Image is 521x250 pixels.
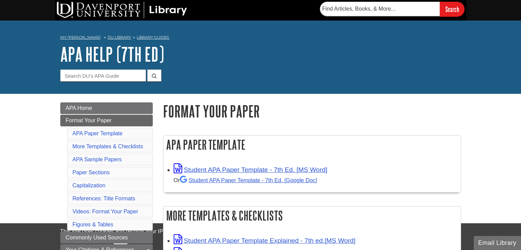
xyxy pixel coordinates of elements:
input: Search [440,2,464,16]
a: Link opens in new window [174,237,356,244]
span: APA Home [66,105,92,111]
button: Email Library [474,236,521,250]
a: APA Sample Papers [73,157,122,162]
a: Link opens in new window [174,166,327,173]
a: Library Guides [137,35,169,40]
img: DU Library [57,2,187,18]
input: Search DU's APA Guide [60,70,146,82]
h2: More Templates & Checklists [163,207,461,225]
a: APA Paper Template [73,130,123,136]
a: More Templates & Checklists [73,143,143,149]
a: Student APA Paper Template - 7th Ed. [Google Doc] [180,177,317,183]
a: My [PERSON_NAME] [60,35,101,40]
a: APA Help (7th Ed) [60,43,164,65]
a: Capitalization [73,183,106,188]
nav: breadcrumb [60,33,461,44]
a: APA Home [60,102,153,114]
a: Paper Sections [73,170,110,175]
a: DU Library [108,35,131,40]
a: Figures & Tables [73,222,113,227]
h2: APA Paper Template [163,136,461,154]
a: Videos: Format Your Paper [73,209,138,214]
h1: Format Your Paper [163,102,461,120]
span: Commonly Used Sources [66,235,128,240]
a: References: Title Formats [73,196,135,201]
a: Commonly Used Sources [60,232,153,243]
small: Or [174,177,317,183]
input: Find Articles, Books, & More... [320,2,440,16]
a: Format Your Paper [60,115,153,126]
form: Searches DU Library's articles, books, and more [320,2,464,16]
span: Format Your Paper [66,117,112,123]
